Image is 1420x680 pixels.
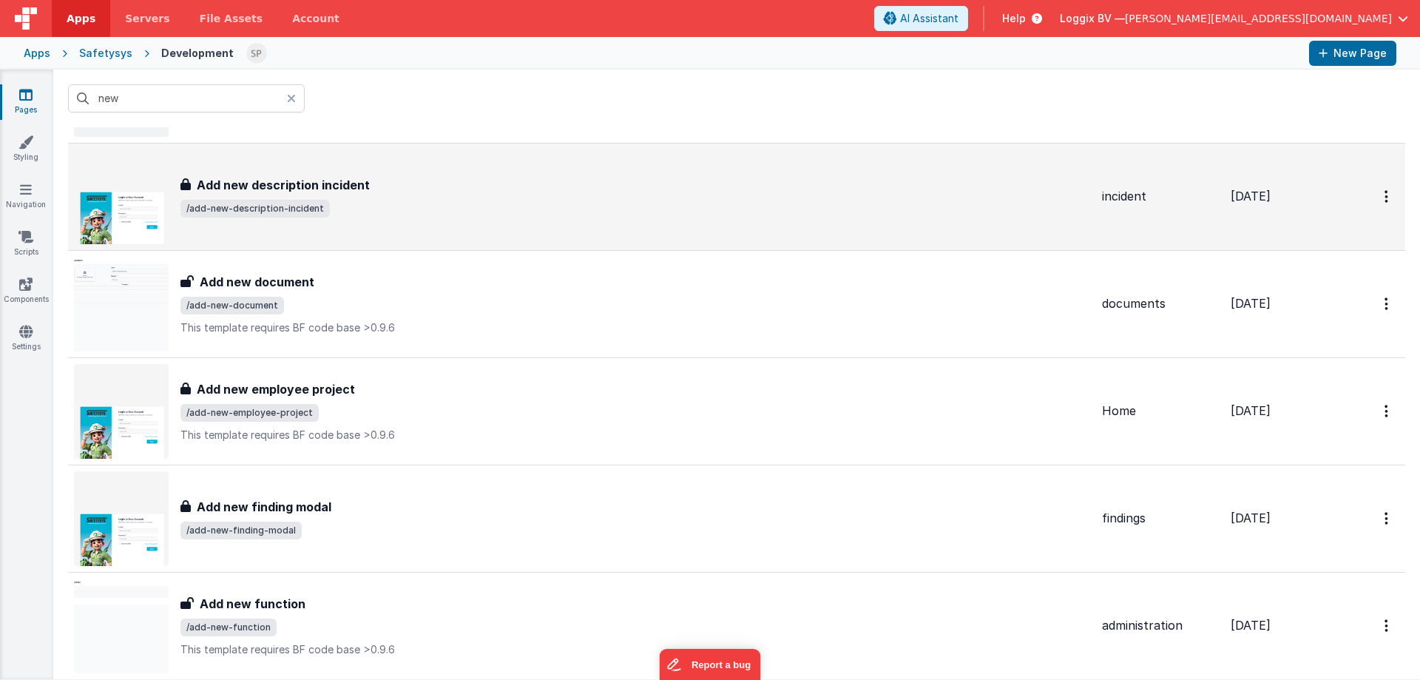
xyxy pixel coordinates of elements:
[1125,11,1392,26] span: [PERSON_NAME][EMAIL_ADDRESS][DOMAIN_NAME]
[1102,403,1219,420] div: Home
[1102,188,1219,205] div: incident
[197,498,331,516] h3: Add new finding modal
[1376,181,1399,212] button: Options
[1002,11,1026,26] span: Help
[197,176,370,194] h3: Add new description incident
[900,11,958,26] span: AI Assistant
[1231,403,1271,418] span: [DATE]
[79,46,132,61] div: Safetysys
[180,522,302,539] span: /add-new-finding-modal
[1376,610,1399,641] button: Options
[1231,618,1271,633] span: [DATE]
[1309,41,1396,66] button: New Page
[180,642,1090,657] p: This template requires BF code base >0.9.6
[660,649,761,680] iframe: Marker.io feedback button
[68,84,305,112] input: Search pages, id's ...
[1231,189,1271,203] span: [DATE]
[874,6,968,31] button: AI Assistant
[1060,11,1125,26] span: Loggix BV —
[1231,296,1271,311] span: [DATE]
[200,595,305,613] h3: Add new function
[67,11,95,26] span: Apps
[1376,396,1399,426] button: Options
[1376,289,1399,319] button: Options
[180,404,319,422] span: /add-new-employee-project
[200,273,314,291] h3: Add new document
[1060,11,1408,26] button: Loggix BV — [PERSON_NAME][EMAIL_ADDRESS][DOMAIN_NAME]
[197,380,355,398] h3: Add new employee project
[246,43,267,64] img: d7fe857c732037fbd6e16c9831c6737d
[1231,511,1271,525] span: [DATE]
[1102,295,1219,312] div: documents
[1376,503,1399,533] button: Options
[180,428,1090,442] p: This template requires BF code base >0.9.6
[125,11,169,26] span: Servers
[24,46,50,61] div: Apps
[180,200,330,218] span: /add-new-description-incident
[180,320,1090,335] p: This template requires BF code base >0.9.6
[180,619,277,636] span: /add-new-function
[200,11,263,26] span: File Assets
[180,297,284,314] span: /add-new-document
[161,46,234,61] div: Development
[1102,510,1219,527] div: findings
[1102,617,1219,634] div: administration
